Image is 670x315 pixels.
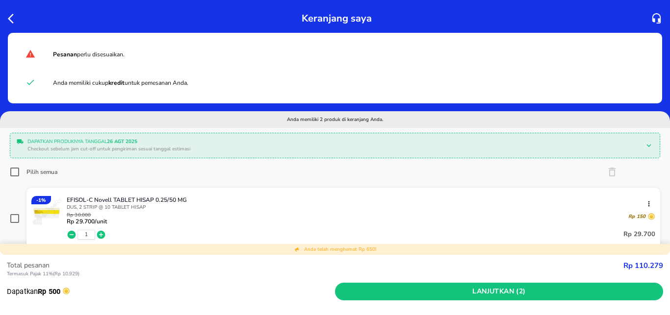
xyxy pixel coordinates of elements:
[108,79,125,87] strong: kredit
[67,204,655,211] p: DUS, 2 STRIP @ 10 TABLET HISAP
[53,50,77,58] strong: Pesanan
[107,138,137,145] b: 26 Agt 2025
[7,270,623,278] p: Termasuk Pajak 11% ( Rp 10.929 )
[27,145,639,153] p: Checkout sebelum jam cut-off untuk pengiriman sesuai tanggal estimasi
[623,229,655,241] p: Rp 29.700
[628,213,645,220] p: Rp 150
[13,136,657,155] div: Dapatkan produknya tanggal26 Agt 2025Checkout sebelum jam cut-off untuk pengiriman sesuai tanggal...
[38,287,60,296] strong: Rp 500
[302,10,372,27] p: Keranjang saya
[294,246,300,252] img: total discount
[85,231,88,238] button: 1
[53,79,188,87] span: Anda memiliki cukup untuk pemesanan Anda.
[53,50,125,58] span: perlu disesuaikan.
[67,213,107,218] p: Rp 30.000
[67,218,107,225] p: Rp 29.700 /unit
[31,196,64,228] img: EFISOL-C Novell TABLET HISAP 0.25/50 MG
[335,283,663,301] button: Lanjutkan (2)
[7,286,335,297] p: Dapatkan
[7,260,623,270] p: Total pesanan
[27,138,639,145] p: Dapatkan produknya tanggal
[339,286,659,298] span: Lanjutkan (2)
[31,196,51,204] div: - 1 %
[26,168,57,176] div: Pilih semua
[67,196,647,204] p: EFISOL-C Novell TABLET HISAP 0.25/50 MG
[623,261,663,270] strong: Rp 110.279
